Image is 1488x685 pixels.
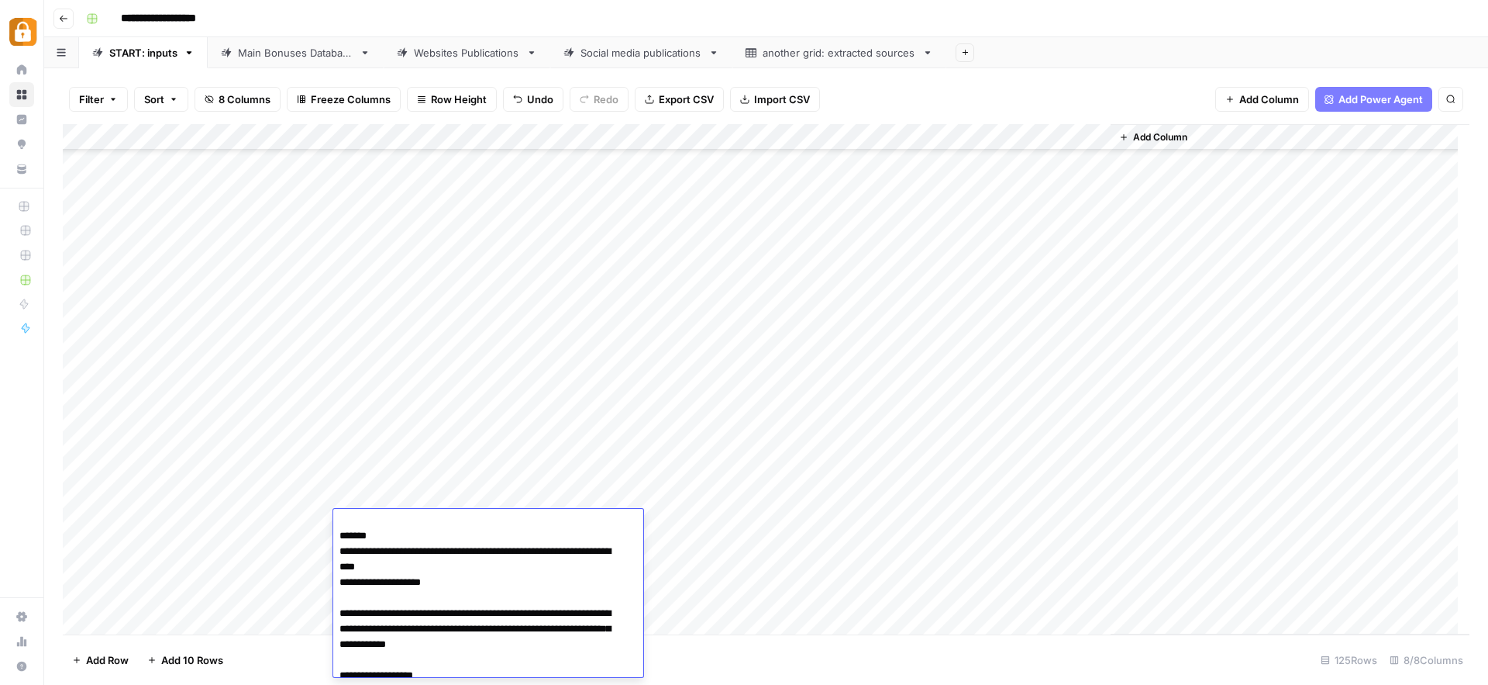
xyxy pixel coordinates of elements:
div: Social media publications [580,45,702,61]
div: another grid: extracted sources [763,45,916,61]
span: 8 Columns [219,92,270,107]
span: Add 10 Rows [161,652,223,668]
span: Undo [527,92,553,107]
span: Add Power Agent [1338,92,1423,107]
button: 8 Columns [195,87,281,112]
a: Opportunities [9,132,34,157]
button: Redo [570,87,629,112]
a: Your Data [9,157,34,182]
div: Main Bonuses Database [238,45,353,61]
a: Main Bonuses Database [208,37,384,68]
button: Row Height [407,87,497,112]
img: Adzz Logo [9,18,37,46]
span: Export CSV [659,92,714,107]
span: Add Row [86,652,129,668]
a: Insights [9,107,34,132]
button: Add Column [1113,127,1193,147]
span: Import CSV [754,92,810,107]
div: 125 Rows [1314,648,1383,673]
a: Settings [9,604,34,629]
button: Workspace: Adzz [9,12,34,51]
a: Usage [9,629,34,654]
button: Export CSV [635,87,724,112]
span: Add Column [1239,92,1299,107]
span: Add Column [1133,130,1187,144]
button: Freeze Columns [287,87,401,112]
a: another grid: extracted sources [732,37,946,68]
span: Redo [594,92,618,107]
span: Row Height [431,92,487,107]
button: Add Power Agent [1315,87,1432,112]
div: Websites Publications [414,45,520,61]
a: Home [9,57,34,82]
div: 8/8 Columns [1383,648,1469,673]
a: Browse [9,82,34,107]
button: Add Row [63,648,138,673]
span: Filter [79,92,104,107]
div: START: inputs [109,45,177,61]
button: Help + Support [9,654,34,679]
button: Filter [69,87,128,112]
span: Sort [144,92,164,107]
span: Freeze Columns [311,92,391,107]
button: Add 10 Rows [138,648,232,673]
button: Undo [503,87,563,112]
a: Websites Publications [384,37,550,68]
button: Import CSV [730,87,820,112]
a: Social media publications [550,37,732,68]
a: START: inputs [79,37,208,68]
button: Add Column [1215,87,1309,112]
button: Sort [134,87,188,112]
